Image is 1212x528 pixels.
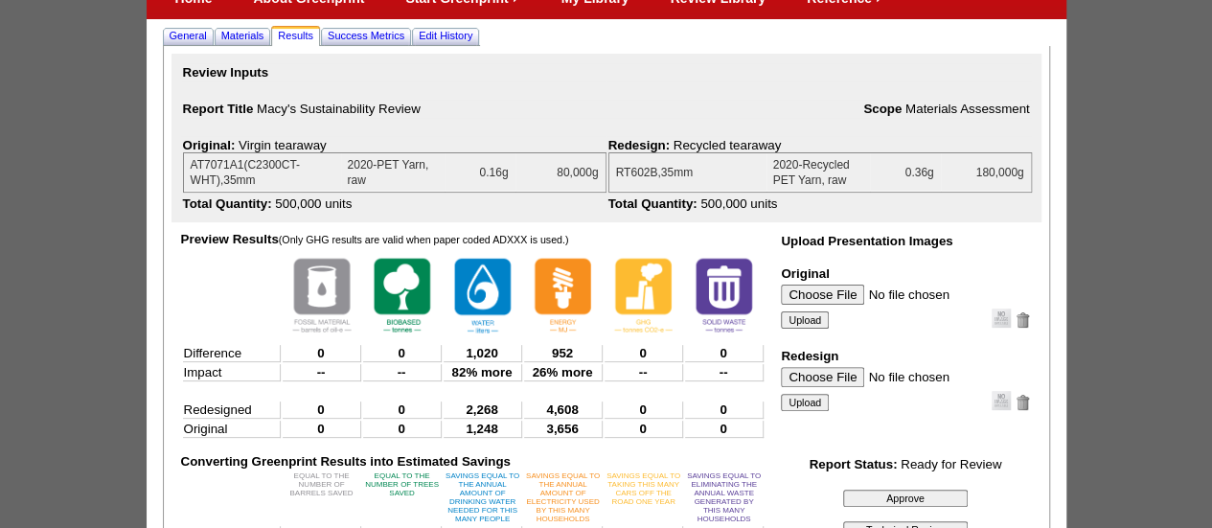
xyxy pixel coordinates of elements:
[608,138,670,152] span: Redesign:
[317,365,326,379] span: --
[781,394,829,411] input: Upload
[905,102,1030,116] span: Materials Assessment
[686,249,763,341] img: SolidWaste_Metric.png
[317,346,324,360] span: 0
[781,311,829,329] input: Upload
[239,138,327,152] span: Virgin tearaway
[941,153,1031,192] td: 180,000g
[445,153,515,192] td: 0.16g
[181,454,511,469] span: Converting Greenprint Results into Estimated Savings
[415,26,476,46] a: Edit History
[217,26,268,46] a: Materials
[810,457,898,471] span: Report Status:
[166,26,211,46] a: General
[608,196,697,211] span: Total Quantity:
[870,153,941,192] td: 0.36g
[398,402,404,417] span: 0
[1015,312,1030,328] input: Delete Original Image
[606,471,680,506] span: SAVINGS EQUAL TO TAKING THIS MANY CARS OFF THE ROAD ONE YEAR
[419,30,472,41] span: Edit History
[324,26,408,46] a: Success Metrics
[398,346,404,360] span: 0
[181,232,569,246] span: Preview Results
[221,30,264,41] span: Materials
[341,153,445,192] td: 2020-PET Yarn, raw
[275,196,352,211] span: 500,000 units
[328,30,404,41] span: Success Metrics
[720,346,726,360] span: 0
[257,102,421,116] span: Macy's Sustainability Review
[700,196,777,211] span: 500,000 units
[317,422,324,436] span: 0
[184,153,341,192] td: AT7071A1(C2300CT-WHT),35mm
[863,102,902,116] b: Scope
[639,402,646,417] span: 0
[515,153,606,192] td: 80,000g
[720,365,728,379] span: --
[525,249,602,341] img: Energy_Metric.png
[170,30,207,41] span: General
[183,421,281,438] td: Original
[781,234,952,248] span: Upload Presentation Images
[901,457,1001,471] span: Ready for Review
[183,196,272,211] span: Total Quantity:
[552,346,573,360] span: 952
[992,309,1011,328] img: NoImageAvailable.jpg
[183,364,281,381] td: Impact
[466,346,497,360] span: 1,020
[609,153,766,192] td: RT602B,35mm
[183,138,236,152] span: Original:
[365,471,439,497] span: EQUAL TO THE NUMBER OF TREES SAVED
[639,365,648,379] span: --
[639,346,646,360] span: 0
[183,402,281,419] td: Redesigned
[533,365,593,379] span: 26% more
[526,471,600,523] span: SAVINGS EQUAL TO THE ANNUAL AMOUNT OF ELECTRICITY USED BY THIS MANY HOUSEHOLDS
[284,249,360,341] img: Fossil.png
[466,402,497,417] span: 2,268
[546,402,578,417] span: 4,608
[398,365,406,379] span: --
[452,365,513,379] span: 82% more
[183,345,281,362] td: Difference
[278,30,313,41] span: Results
[289,471,353,497] span: EQUAL TO THE NUMBER OF BARRELS SAVED
[274,26,317,46] a: Results
[720,402,726,417] span: 0
[445,249,521,342] img: Water_Metric.png
[446,471,519,523] span: SAVINGS EQUAL TO THE ANNUAL AMOUNT OF DRINKING WATER NEEDED FOR THIS MANY PEOPLE
[720,422,726,436] span: 0
[781,349,838,363] span: Redesign
[687,471,761,523] span: SAVINGS EQUAL TO ELIMINATING THE ANNUAL WASTE GENERATED BY THIS MANY HOUSEHOLDS
[317,402,324,417] span: 0
[766,153,870,192] td: 2020-Recycled PET Yarn, raw
[781,266,829,281] span: Original
[606,249,682,341] img: GHG.png
[364,249,441,341] img: Bio_Metric.png
[181,63,1032,81] td: Review Inputs
[279,234,569,245] span: (Only GHG results are valid when paper coded ADXXX is used.)
[843,490,968,507] input: Approve
[466,422,497,436] span: 1,248
[674,138,782,152] span: Recycled tearaway
[546,422,578,436] span: 3,656
[639,422,646,436] span: 0
[183,102,254,116] b: Report Title
[1015,395,1030,410] input: Delete Redesign Image
[398,422,404,436] span: 0
[992,391,1011,410] img: NoImageAvailable.jpg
